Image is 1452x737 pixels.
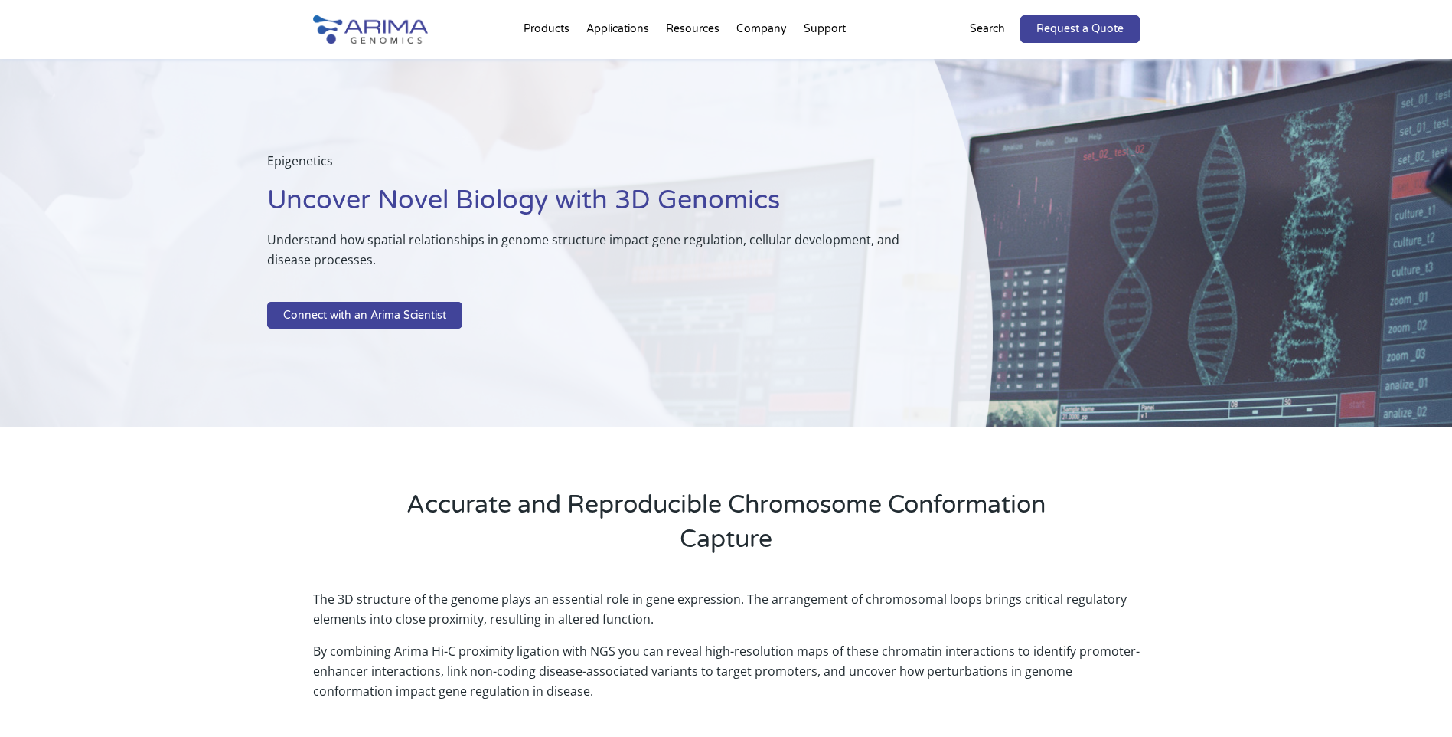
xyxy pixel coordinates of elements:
[313,641,1140,701] p: By combining Arima Hi-C proximity ligation with NGS you can reveal high-resolution maps of these ...
[313,589,1140,641] p: The 3D structure of the genome plays an essential role in gene expression. The arrangement of chr...
[313,15,428,44] img: Arima-Genomics-logo
[1020,15,1140,43] a: Request a Quote
[267,302,462,329] a: Connect with an Arima Scientist
[374,488,1078,568] h2: Accurate and Reproducible Chromosome Conformation Capture
[970,19,1005,39] p: Search
[267,230,916,282] p: Understand how spatial relationships in genome structure impact gene regulation, cellular develop...
[267,151,916,183] p: Epigenetics
[267,183,916,230] h1: Uncover Novel Biology with 3D Genomics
